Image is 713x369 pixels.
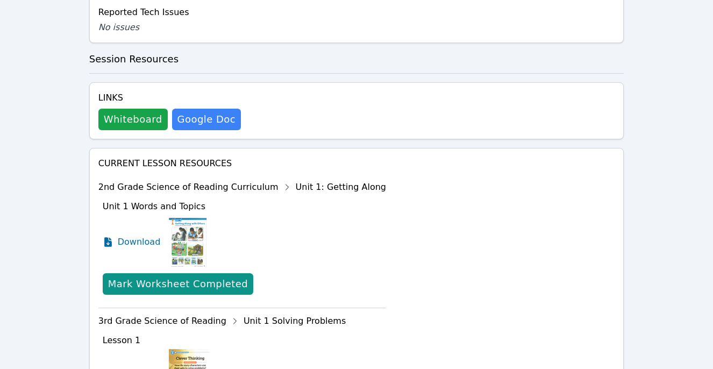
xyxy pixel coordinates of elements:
h3: Session Resources [89,52,624,67]
img: Unit 1 Words and Topics [169,215,207,269]
span: No issues [98,22,139,32]
span: Lesson 1 [103,335,140,345]
div: 2nd Grade Science of Reading Curriculum Unit 1: Getting Along [98,179,386,196]
span: Download [118,236,161,249]
div: Reported Tech Issues [98,6,615,19]
button: Whiteboard [98,109,168,130]
button: Mark Worksheet Completed [103,273,253,295]
h4: Current Lesson Resources [98,157,615,170]
a: Download [103,215,161,269]
span: Unit 1 Words and Topics [103,201,205,211]
div: 3rd Grade Science of Reading Unit 1 Solving Problems [98,313,386,330]
a: Google Doc [172,109,241,130]
div: Mark Worksheet Completed [108,276,248,292]
h4: Links [98,91,241,104]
